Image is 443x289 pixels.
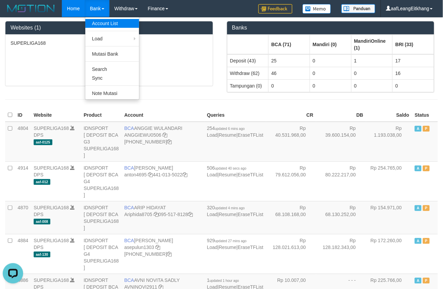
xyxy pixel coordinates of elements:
[227,67,269,79] td: Withdraw (62)
[215,167,246,170] span: updated 40 secs ago
[316,201,366,234] td: Rp 68.130.252,00
[219,172,237,177] a: Resume
[415,166,422,171] span: Active
[34,205,69,210] a: SUPERLIGA168
[269,54,310,67] td: 25
[215,206,245,210] span: updated 4 mins ago
[351,54,393,67] td: 1
[15,161,31,201] td: 4914
[227,35,269,54] th: Group: activate to sort column ascending
[124,238,134,243] span: BCA
[415,205,422,211] span: Active
[393,35,434,54] th: Group: activate to sort column ascending
[167,251,172,257] a: Copy 4062281875 to clipboard
[310,79,351,92] td: 0
[31,122,81,162] td: DPS
[207,172,218,177] a: Load
[207,245,218,250] a: Load
[34,139,52,145] span: aaf-0125
[148,172,153,177] a: Copy anton4695 to clipboard
[122,109,204,122] th: Account
[316,109,366,122] th: DB
[207,212,218,217] a: Load
[412,109,438,122] th: Status
[423,166,430,171] span: Paused
[85,65,139,74] a: Search
[366,201,412,234] td: Rp 154.971,00
[34,252,50,257] span: aaf-130
[124,245,154,250] a: asepulun1303
[351,79,393,92] td: 0
[11,25,208,31] h3: Websites (1)
[85,34,139,43] a: Load
[207,238,263,250] span: | |
[85,19,139,28] a: Account List
[207,165,246,171] span: 506
[303,4,331,14] img: Button%20Memo.svg
[34,165,69,171] a: SUPERLIGA168
[207,165,263,177] span: | |
[124,126,134,131] span: BCA
[122,122,204,162] td: ANGGIE WULANDARI [PHONE_NUMBER]
[122,201,204,234] td: ARIP HIDAYAT 095-517-8128
[366,122,412,162] td: Rp 1.193.038,00
[34,277,69,283] a: SUPERLIGA168
[3,3,23,23] button: Open LiveChat chat widget
[15,122,31,162] td: 4804
[393,54,434,67] td: 17
[316,234,366,274] td: Rp 128.182.343,00
[124,212,153,217] a: Ariphida8705
[415,126,422,132] span: Active
[81,161,122,201] td: IDNSPORT [ DEPOSIT BCA G4 SUPERLIGA168 ]
[266,234,316,274] td: Rp 128.021.613,00
[207,238,247,243] span: 929
[393,67,434,79] td: 16
[207,126,245,131] span: 254
[188,212,193,217] a: Copy 0955178128 to clipboard
[207,132,218,138] a: Load
[316,122,366,162] td: Rp 39.600.154,00
[366,109,412,122] th: Saldo
[124,165,134,171] span: BCA
[415,238,422,244] span: Active
[31,109,81,122] th: Website
[423,126,430,132] span: Paused
[167,139,172,144] a: Copy 4062213373 to clipboard
[155,245,160,250] a: Copy asepulun1303 to clipboard
[310,54,351,67] td: 0
[316,161,366,201] td: Rp 80.222.217,00
[310,67,351,79] td: 0
[163,132,167,138] a: Copy ANGGIEWU0506 to clipboard
[81,109,122,122] th: Product
[219,212,237,217] a: Resume
[124,132,161,138] a: ANGGIEWU0506
[310,35,351,54] th: Group: activate to sort column ascending
[85,74,139,82] a: Sync
[85,50,139,58] a: Mutasi Bank
[351,67,393,79] td: 0
[219,132,237,138] a: Resume
[366,161,412,201] td: Rp 254.765,00
[81,234,122,274] td: IDNSPORT [ DEPOSIT BCA G4 SUPERLIGA168 ]
[34,179,50,185] span: aaf-012
[207,277,239,283] span: 1
[183,172,187,177] a: Copy 4410135022 to clipboard
[31,161,81,201] td: DPS
[124,205,134,210] span: BCA
[238,245,263,250] a: EraseTFList
[15,234,31,274] td: 4884
[341,4,375,13] img: panduan.png
[122,234,204,274] td: [PERSON_NAME] [PHONE_NUMBER]
[269,35,310,54] th: Group: activate to sort column ascending
[85,89,139,98] a: Note Mutasi
[269,67,310,79] td: 46
[266,201,316,234] td: Rp 68.108.168,00
[34,219,50,225] span: aaf-008
[31,201,81,234] td: DPS
[215,127,245,131] span: updated 6 mins ago
[34,126,69,131] a: SUPERLIGA168
[207,126,263,138] span: | |
[34,238,69,243] a: SUPERLIGA168
[266,122,316,162] td: Rp 40.531.968,00
[210,279,239,283] span: updated 1 hour ago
